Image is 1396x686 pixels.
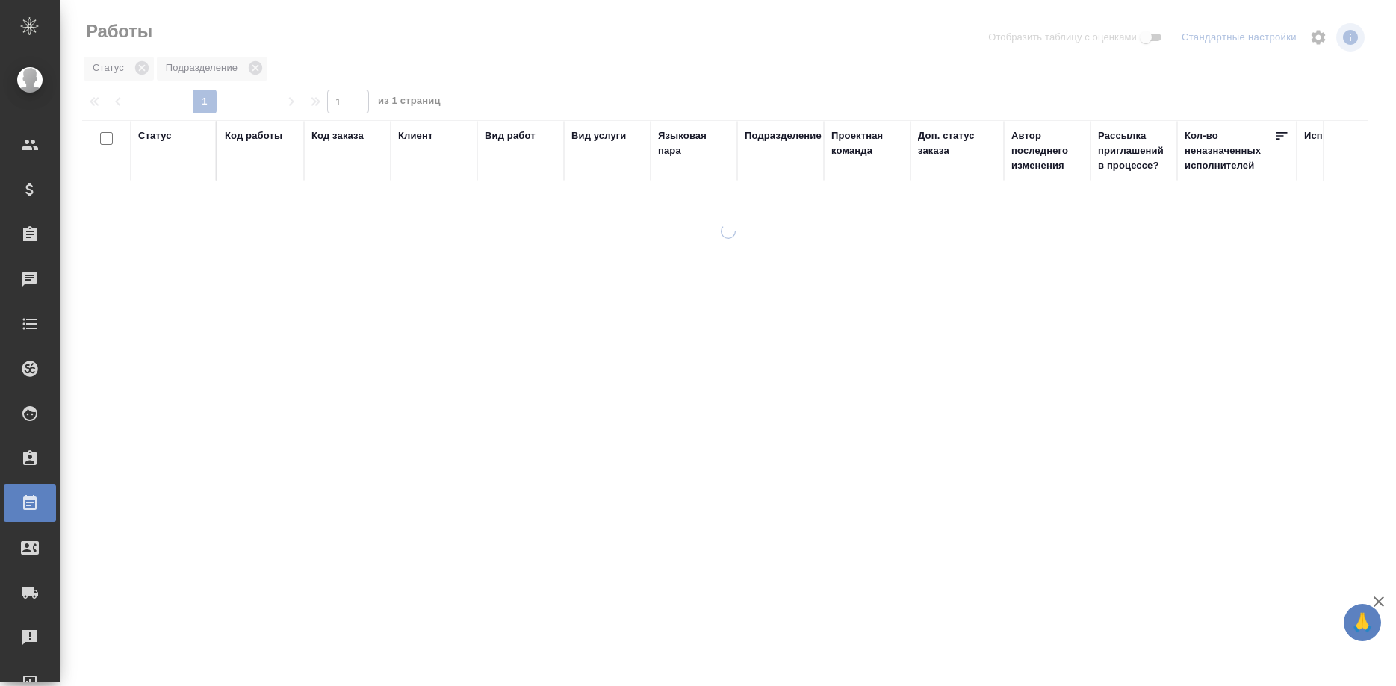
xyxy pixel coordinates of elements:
[398,128,432,143] div: Клиент
[1011,128,1083,173] div: Автор последнего изменения
[571,128,627,143] div: Вид услуги
[745,128,822,143] div: Подразделение
[1098,128,1170,173] div: Рассылка приглашений в процессе?
[831,128,903,158] div: Проектная команда
[1350,607,1375,638] span: 🙏
[1304,128,1370,143] div: Исполнитель
[1344,604,1381,641] button: 🙏
[485,128,536,143] div: Вид работ
[311,128,364,143] div: Код заказа
[658,128,730,158] div: Языковая пара
[918,128,996,158] div: Доп. статус заказа
[1185,128,1274,173] div: Кол-во неназначенных исполнителей
[225,128,282,143] div: Код работы
[138,128,172,143] div: Статус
